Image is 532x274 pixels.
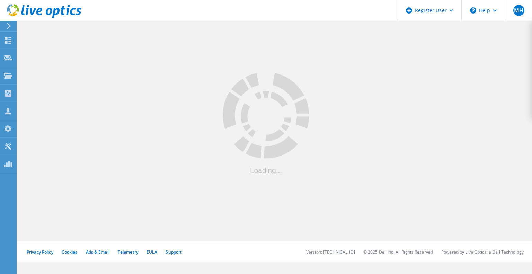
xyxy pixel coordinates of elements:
[147,249,157,255] a: EULA
[470,7,476,14] svg: \n
[441,249,524,255] li: Powered by Live Optics, a Dell Technology
[62,249,78,255] a: Cookies
[118,249,138,255] a: Telemetry
[306,249,355,255] li: Version: [TECHNICAL_ID]
[363,249,433,255] li: © 2025 Dell Inc. All Rights Reserved
[223,166,309,174] div: Loading...
[514,8,523,13] span: MH
[166,249,182,255] a: Support
[7,15,81,19] a: Live Optics Dashboard
[27,249,53,255] a: Privacy Policy
[86,249,109,255] a: Ads & Email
